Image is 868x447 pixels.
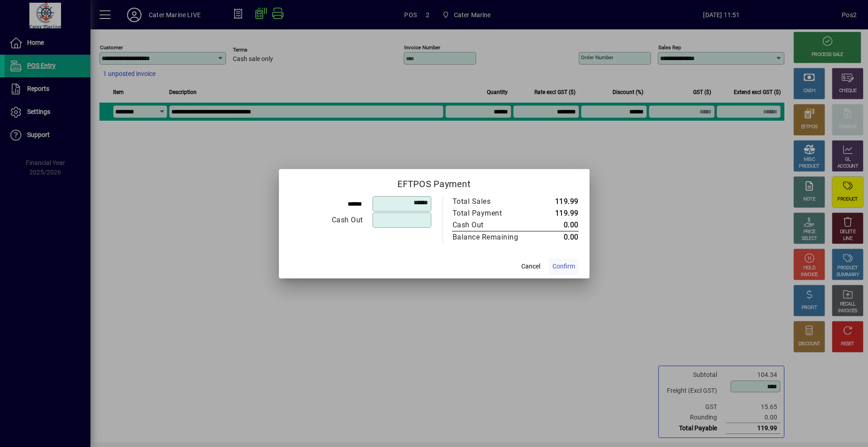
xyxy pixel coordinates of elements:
[538,207,579,219] td: 119.99
[279,169,590,195] h2: EFTPOS Payment
[521,262,540,271] span: Cancel
[516,259,545,275] button: Cancel
[538,196,579,207] td: 119.99
[452,207,538,219] td: Total Payment
[453,220,528,231] div: Cash Out
[538,219,579,231] td: 0.00
[549,259,579,275] button: Confirm
[452,196,538,207] td: Total Sales
[552,262,575,271] span: Confirm
[453,232,528,243] div: Balance Remaining
[290,215,363,226] div: Cash Out
[538,231,579,243] td: 0.00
